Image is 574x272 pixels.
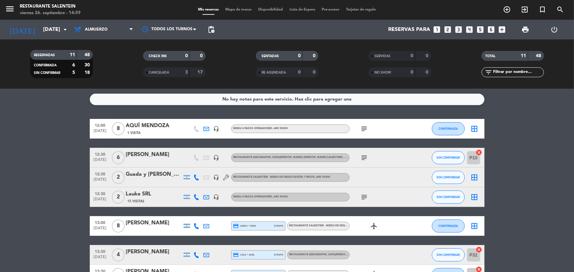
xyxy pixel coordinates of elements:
[438,224,458,228] span: CONFIRMADA
[233,252,255,258] span: visa * 4652
[487,25,495,34] i: looks_6
[149,55,167,58] span: CHECK INS
[361,193,368,201] i: subject
[485,68,493,76] i: filter_list
[388,27,430,33] span: Reservas para
[128,199,145,204] span: 15 Visitas
[126,170,182,179] div: Guada y [PERSON_NAME]
[72,63,75,67] strong: 6
[411,54,413,58] strong: 0
[289,224,371,227] span: RESTAURANTE SALENTEIN - Menu de Degustación 7 pasos
[61,26,69,34] i: arrow_drop_down
[454,25,463,34] i: looks_3
[411,70,413,75] strong: 0
[556,6,564,13] i: search
[112,248,125,261] span: 4
[493,69,544,76] input: Filtrar por nombre...
[233,195,288,198] span: Menu 4 pasos operadores
[471,125,479,133] i: border_all
[92,170,109,177] span: 12:30
[128,130,141,136] span: 1 Visita
[213,194,219,200] i: headset_mic
[370,222,378,230] i: airplanemode_active
[361,125,368,133] i: subject
[273,127,288,130] span: , ARS 90000
[126,248,182,256] div: [PERSON_NAME]
[437,195,460,199] span: SIN CONFIRMAR
[149,71,169,74] span: CANCELADA
[375,71,391,74] span: NO SHOW
[185,70,188,75] strong: 3
[126,122,182,130] div: AQUÍ MENDOZA
[233,127,288,130] span: Menu 4 pasos operadores
[315,176,331,178] span: , ARS 95000
[92,121,109,129] span: 12:00
[262,55,279,58] span: SENTADAS
[92,150,109,158] span: 12:30
[471,222,479,230] i: border_all
[126,190,182,198] div: Lauke SRL
[298,70,301,75] strong: 0
[213,155,219,161] i: headset_mic
[432,122,465,135] button: CONFIRMADA
[92,190,109,197] span: 12:30
[70,53,75,57] strong: 11
[432,219,465,233] button: CONFIRMADA
[233,156,361,159] span: RESTAURANTE [GEOGRAPHIC_DATA][PERSON_NAME] ([PERSON_NAME] Salentein) - A la carta
[465,25,474,34] i: looks_4
[503,6,511,13] i: add_circle_outline
[112,219,125,233] span: 8
[289,253,416,256] span: RESTAURANTE [GEOGRAPHIC_DATA][PERSON_NAME] ([PERSON_NAME] Salentein) - A la carta
[426,54,430,58] strong: 0
[20,3,81,10] div: Restaurante Salentein
[361,154,368,162] i: subject
[313,70,317,75] strong: 0
[112,191,125,204] span: 2
[92,218,109,226] span: 13:00
[476,25,485,34] i: looks_5
[262,71,286,74] span: RE AGENDADA
[34,71,61,75] span: SIN CONFIRMAR
[551,26,559,34] i: power_settings_new
[92,177,109,185] span: [DATE]
[233,176,331,178] span: RESTAURANTE SALENTEIN - Menu de Degustación 7 pasos
[471,173,479,181] i: border_all
[92,158,109,165] span: [DATE]
[222,96,352,103] div: No hay notas para este servicio. Haz clic para agregar una
[437,156,460,159] span: SIN CONFIRMAR
[233,223,239,229] i: credit_card
[112,171,125,184] span: 2
[213,174,219,180] i: headset_mic
[476,246,483,253] i: cancel
[233,252,239,258] i: credit_card
[471,193,479,201] i: border_all
[185,54,188,58] strong: 0
[92,226,109,234] span: [DATE]
[536,54,542,58] strong: 48
[521,54,526,58] strong: 11
[222,8,255,11] span: Mapa de mesas
[476,149,483,156] i: cancel
[92,197,109,205] span: [DATE]
[233,223,256,229] span: amex * 8906
[92,255,109,262] span: [DATE]
[207,26,215,34] span: pending_actions
[200,54,204,58] strong: 0
[432,171,465,184] button: SIN CONFIRMAR
[286,8,318,11] span: Lista de Espera
[195,8,222,11] span: Mis reservas
[20,10,81,16] div: viernes 26. septiembre - 14:59
[197,70,204,75] strong: 17
[85,53,91,57] strong: 48
[255,8,286,11] span: Disponibilidad
[521,6,529,13] i: exit_to_app
[274,253,284,257] span: stripe
[5,4,15,14] i: menu
[126,219,182,227] div: [PERSON_NAME]
[298,54,301,58] strong: 0
[112,122,125,135] span: 8
[85,27,108,32] span: Almuerzo
[375,55,391,58] span: SERVIDAS
[273,195,288,198] span: , ARS 90000
[432,248,465,261] button: SIN CONFIRMAR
